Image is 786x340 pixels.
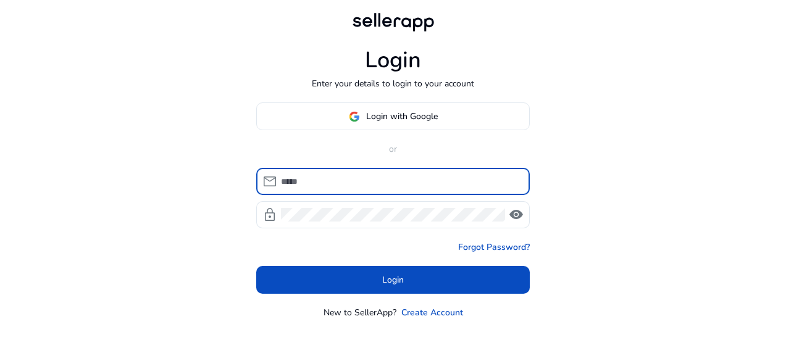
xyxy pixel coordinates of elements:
button: Login with Google [256,102,530,130]
span: Login with Google [366,110,438,123]
span: Login [382,273,404,286]
p: or [256,143,530,155]
span: lock [262,207,277,222]
p: Enter your details to login to your account [312,77,474,90]
span: visibility [509,207,524,222]
a: Create Account [401,306,463,319]
p: New to SellerApp? [324,306,396,319]
button: Login [256,266,530,294]
a: Forgot Password? [458,241,530,254]
h1: Login [365,47,421,73]
span: mail [262,174,277,189]
img: google-logo.svg [349,111,360,122]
